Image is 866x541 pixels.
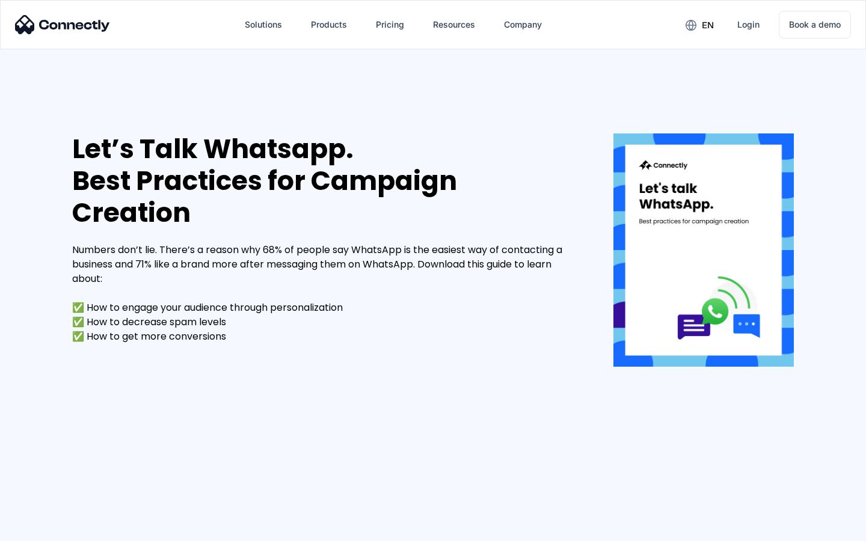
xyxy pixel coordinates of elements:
div: Numbers don’t lie. There’s a reason why 68% of people say WhatsApp is the easiest way of contacti... [72,243,577,344]
a: Book a demo [779,11,851,38]
img: Connectly Logo [15,15,110,34]
ul: Language list [24,520,72,537]
div: Solutions [245,16,282,33]
aside: Language selected: English [12,520,72,537]
div: en [702,17,714,34]
a: Pricing [366,10,414,39]
div: Company [504,16,542,33]
div: Login [737,16,760,33]
div: Resources [433,16,475,33]
a: Login [728,10,769,39]
div: Products [311,16,347,33]
div: Pricing [376,16,404,33]
div: Let’s Talk Whatsapp. Best Practices for Campaign Creation [72,133,577,228]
